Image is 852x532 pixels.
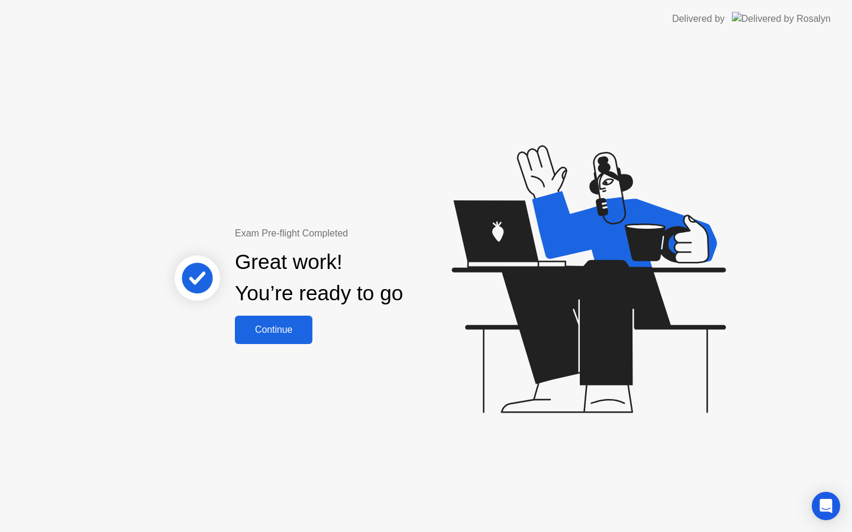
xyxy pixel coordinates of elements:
div: Continue [238,325,309,335]
div: Exam Pre-flight Completed [235,226,479,241]
img: Delivered by Rosalyn [732,12,831,25]
div: Delivered by [672,12,725,26]
div: Open Intercom Messenger [812,492,840,520]
div: Great work! You’re ready to go [235,246,403,309]
button: Continue [235,316,312,344]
